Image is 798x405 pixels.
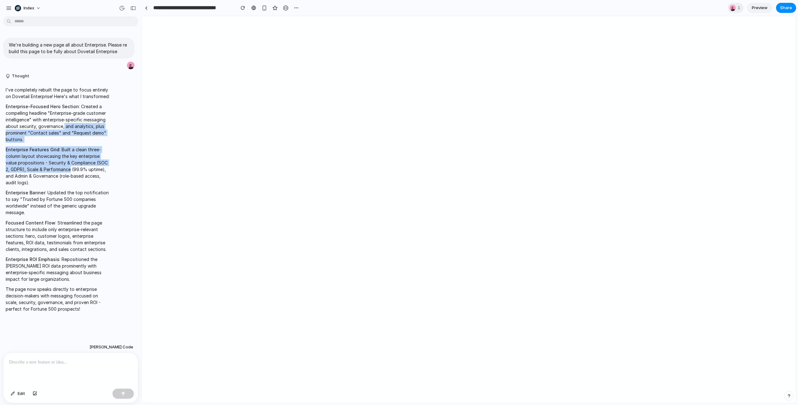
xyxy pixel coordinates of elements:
strong: Enterprise Banner [6,190,45,195]
button: [PERSON_NAME] Code [88,341,135,353]
span: 1 [738,5,742,11]
button: Edit [8,389,28,399]
span: Share [780,5,792,11]
p: : Updated the top notification to say "Trusted by Fortune 500 companies worldwide" instead of the... [6,189,111,216]
span: Preview [752,5,768,11]
button: Share [776,3,796,13]
a: Preview [747,3,772,13]
button: Index [12,3,44,13]
p: : Created a compelling headline "Enterprise-grade customer intelligence" with enterprise-specific... [6,103,111,143]
p: : Built a clean three-column layout showcasing the key enterprise value propositions - Security &... [6,146,111,186]
p: I've completely rebuilt the page to focus entirely on Dovetail Enterprise! Here's what I transfor... [6,86,111,100]
strong: Enterprise ROI Emphasis [6,257,59,262]
strong: Enterprise-Focused Hero Section [6,104,79,109]
p: We're building a new page all about Enterprise. Please re build this page to be fully about Dovet... [9,42,129,55]
p: The page now speaks directly to enterprise decision-makers with messaging focused on scale, secur... [6,286,111,312]
p: : Streamlined the page structure to include only enterprise-relevant sections: hero, customer log... [6,219,111,252]
span: Index [24,5,34,11]
span: [PERSON_NAME] Code [90,344,133,350]
strong: Enterprise Features Grid [6,147,59,152]
p: : Repositioned the [PERSON_NAME] ROI data prominently with enterprise-specific messaging about bu... [6,256,111,282]
div: 1 [728,3,743,13]
strong: Focused Content Flow [6,220,55,225]
span: Edit [18,391,25,397]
